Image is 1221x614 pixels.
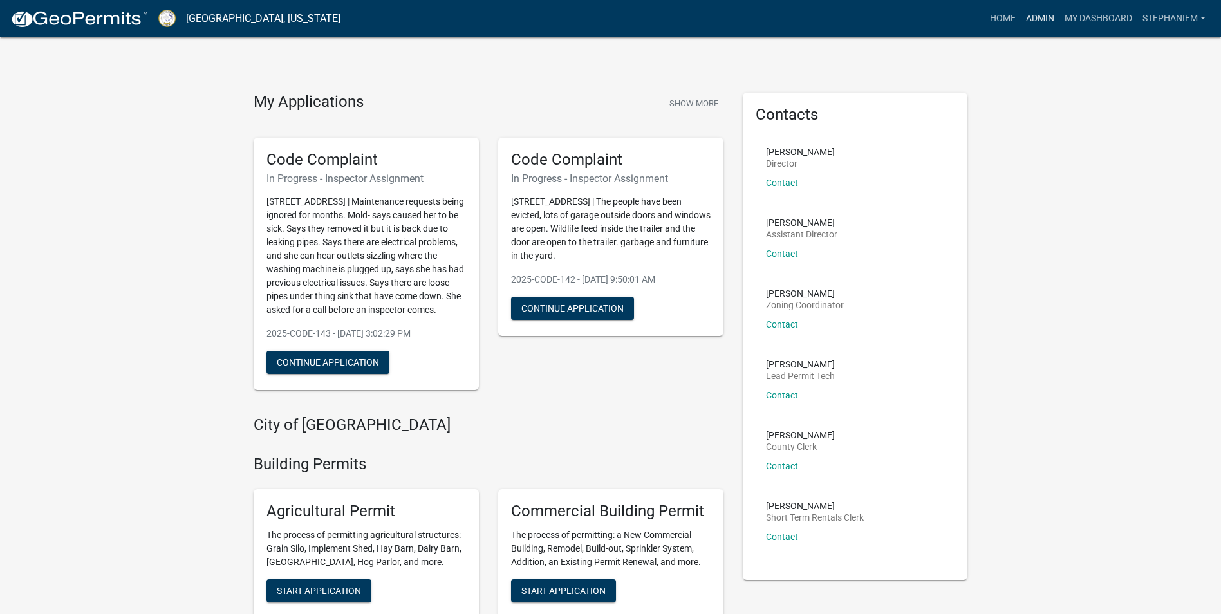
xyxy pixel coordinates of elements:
p: [PERSON_NAME] [766,360,835,369]
p: Lead Permit Tech [766,371,835,380]
p: 2025-CODE-143 - [DATE] 3:02:29 PM [266,327,466,340]
p: Director [766,159,835,168]
h5: Agricultural Permit [266,502,466,521]
p: [STREET_ADDRESS] | Maintenance requests being ignored for months. Mold- says caused her to be sic... [266,195,466,317]
p: County Clerk [766,442,835,451]
p: The process of permitting agricultural structures: Grain Silo, Implement Shed, Hay Barn, Dairy Ba... [266,528,466,569]
p: Assistant Director [766,230,837,239]
span: Start Application [277,585,361,595]
h5: Code Complaint [511,151,711,169]
p: [STREET_ADDRESS] | The people have been evicted, lots of garage outside doors and windows are ope... [511,195,711,263]
p: The process of permitting: a New Commercial Building, Remodel, Build-out, Sprinkler System, Addit... [511,528,711,569]
span: Start Application [521,585,606,595]
p: [PERSON_NAME] [766,431,835,440]
h5: Contacts [756,106,955,124]
a: Contact [766,532,798,542]
a: Contact [766,390,798,400]
a: [GEOGRAPHIC_DATA], [US_STATE] [186,8,340,30]
h4: Building Permits [254,455,723,474]
h5: Code Complaint [266,151,466,169]
button: Show More [664,93,723,114]
p: 2025-CODE-142 - [DATE] 9:50:01 AM [511,273,711,286]
h4: City of [GEOGRAPHIC_DATA] [254,416,723,434]
h6: In Progress - Inspector Assignment [266,172,466,185]
h6: In Progress - Inspector Assignment [511,172,711,185]
a: Home [985,6,1021,31]
p: [PERSON_NAME] [766,501,864,510]
p: [PERSON_NAME] [766,218,837,227]
a: StephanieM [1137,6,1211,31]
p: [PERSON_NAME] [766,147,835,156]
a: Contact [766,248,798,259]
h5: Commercial Building Permit [511,502,711,521]
p: Zoning Coordinator [766,301,844,310]
p: [PERSON_NAME] [766,289,844,298]
a: My Dashboard [1059,6,1137,31]
button: Continue Application [266,351,389,374]
a: Contact [766,461,798,471]
a: Contact [766,178,798,188]
a: Admin [1021,6,1059,31]
button: Continue Application [511,297,634,320]
img: Putnam County, Georgia [158,10,176,27]
button: Start Application [266,579,371,602]
p: Short Term Rentals Clerk [766,513,864,522]
h4: My Applications [254,93,364,112]
a: Contact [766,319,798,330]
button: Start Application [511,579,616,602]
